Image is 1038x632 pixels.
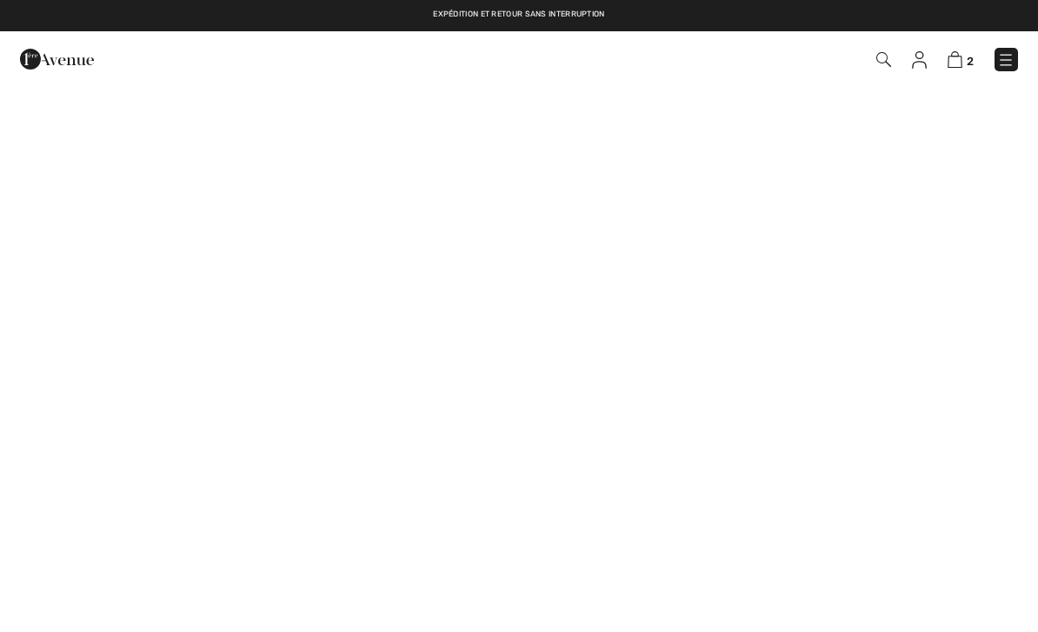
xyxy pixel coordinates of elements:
span: 2 [967,55,974,68]
a: 1ère Avenue [20,50,94,66]
a: 2 [948,49,974,70]
img: Recherche [876,52,891,67]
img: Menu [997,51,1015,69]
img: Panier d'achat [948,51,962,68]
img: Mes infos [912,51,927,69]
img: 1ère Avenue [20,42,94,77]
